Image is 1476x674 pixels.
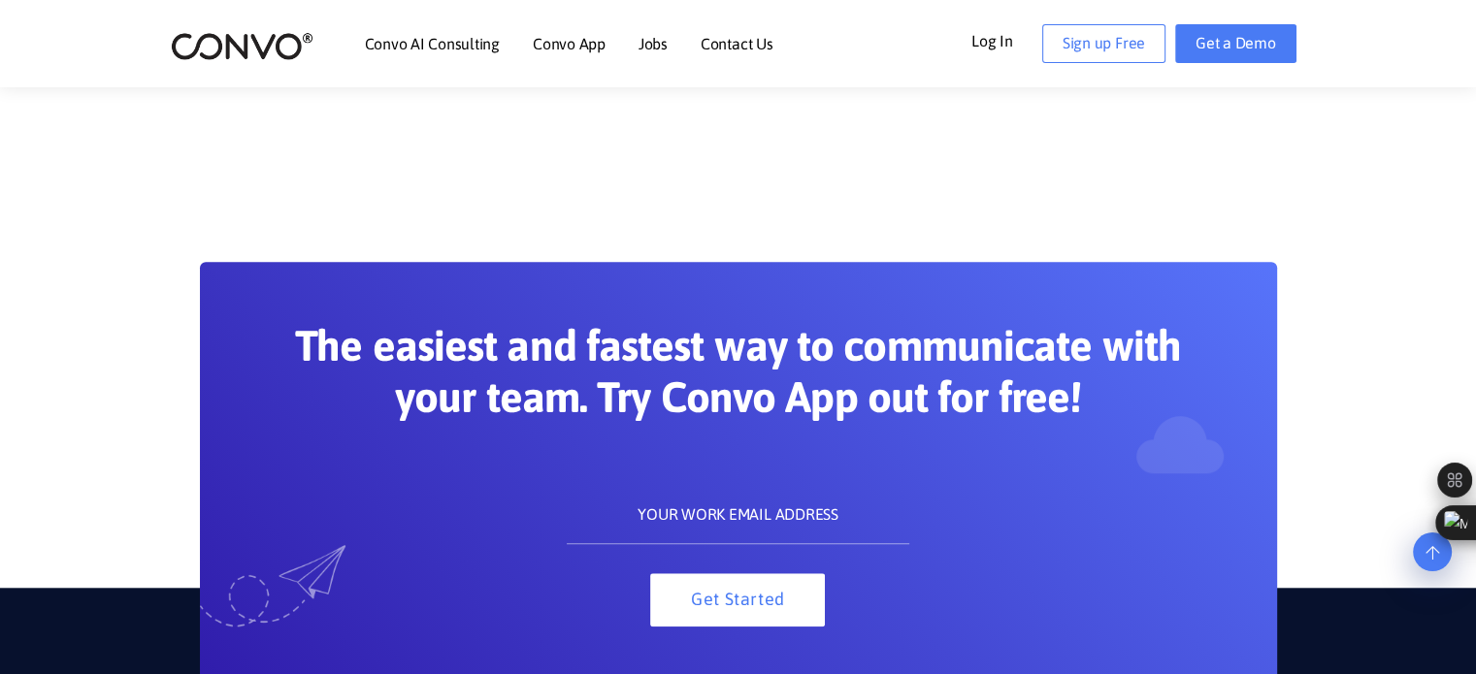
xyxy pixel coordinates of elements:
button: Get Started [650,573,825,626]
a: Contact Us [701,36,773,51]
a: Log In [971,24,1042,55]
img: logo_2.png [171,31,313,61]
a: Jobs [639,36,668,51]
a: Convo AI Consulting [365,36,500,51]
input: YOUR WORK EMAIL ADDRESS [567,486,909,544]
h2: The easiest and fastest way to communicate with your team. Try Convo App out for free! [292,320,1185,437]
a: Convo App [533,36,606,51]
a: Sign up Free [1042,24,1165,63]
a: Get a Demo [1175,24,1296,63]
